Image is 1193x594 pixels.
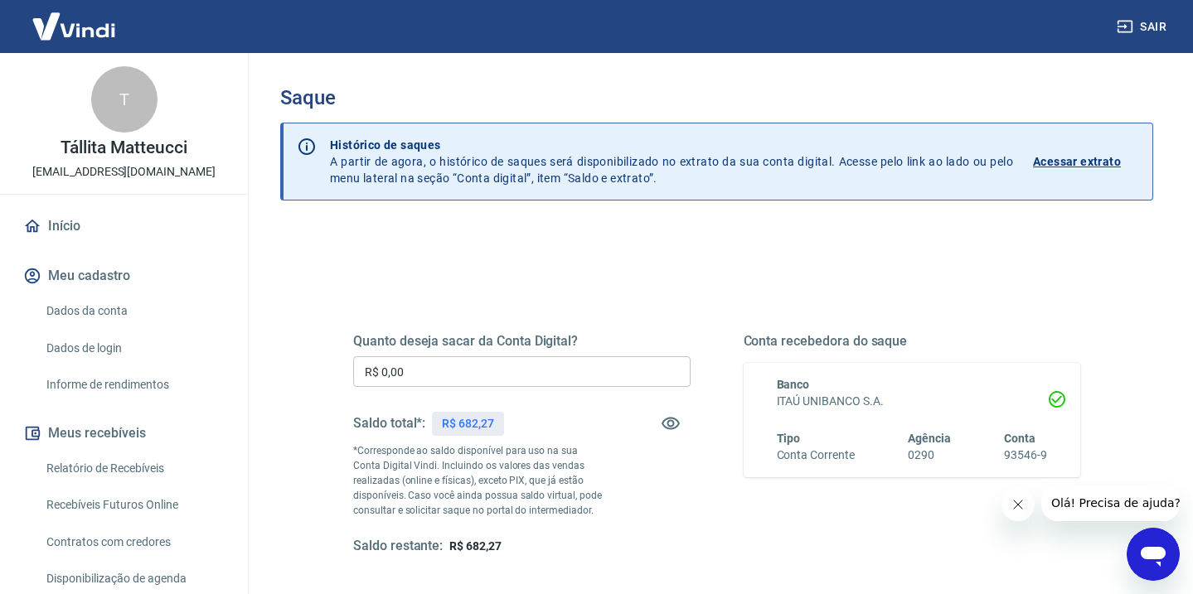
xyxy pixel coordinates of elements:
h5: Saldo total*: [353,415,425,432]
p: R$ 682,27 [442,415,494,432]
h5: Conta recebedora do saque [744,333,1081,350]
p: Tállita Matteucci [61,139,187,157]
span: Agência [908,432,951,445]
h6: ITAÚ UNIBANCO S.A. [777,393,1048,410]
button: Meus recebíveis [20,415,228,452]
iframe: Fechar mensagem [1001,488,1035,521]
a: Relatório de Recebíveis [40,452,228,485]
span: Olá! Precisa de ajuda? [10,12,139,25]
p: Histórico de saques [330,137,1013,153]
span: Conta [1004,432,1035,445]
span: R$ 682,27 [449,539,502,553]
a: Recebíveis Futuros Online [40,488,228,522]
p: [EMAIL_ADDRESS][DOMAIN_NAME] [32,163,216,181]
h6: 93546-9 [1004,447,1047,464]
a: Dados da conta [40,294,228,328]
h6: Conta Corrente [777,447,855,464]
button: Sair [1113,12,1173,42]
span: Banco [777,378,810,391]
h3: Saque [280,86,1153,109]
iframe: Botão para abrir a janela de mensagens [1127,528,1180,581]
h5: Saldo restante: [353,538,443,555]
p: Acessar extrato [1033,153,1121,170]
p: A partir de agora, o histórico de saques será disponibilizado no extrato da sua conta digital. Ac... [330,137,1013,186]
span: Tipo [777,432,801,445]
div: T [91,66,158,133]
button: Meu cadastro [20,258,228,294]
h5: Quanto deseja sacar da Conta Digital? [353,333,691,350]
h6: 0290 [908,447,951,464]
a: Dados de login [40,331,228,365]
a: Início [20,208,228,244]
a: Informe de rendimentos [40,368,228,402]
img: Vindi [20,1,128,51]
a: Contratos com credores [40,525,228,559]
p: *Corresponde ao saldo disponível para uso na sua Conta Digital Vindi. Incluindo os valores das ve... [353,443,606,518]
iframe: Mensagem da empresa [1041,485,1180,521]
a: Acessar extrato [1033,137,1139,186]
